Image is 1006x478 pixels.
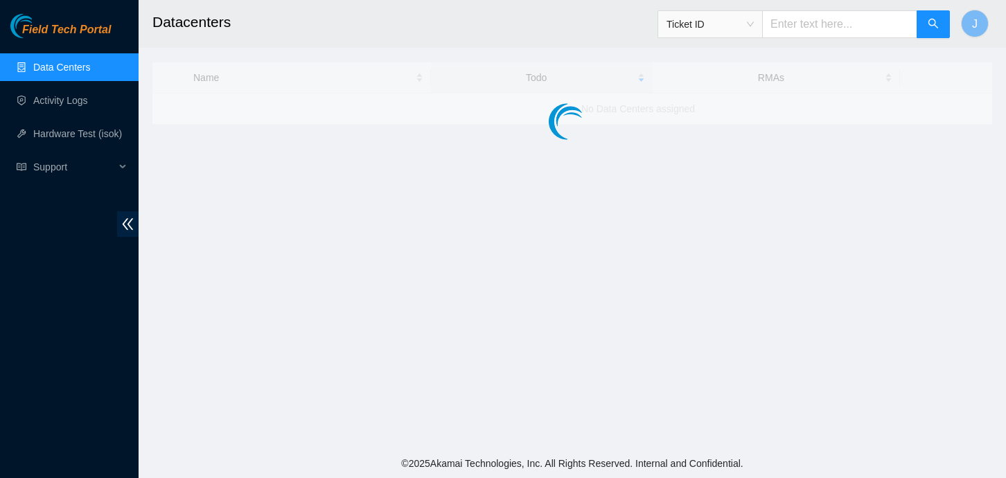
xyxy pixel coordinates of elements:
[917,10,950,38] button: search
[139,449,1006,478] footer: © 2025 Akamai Technologies, Inc. All Rights Reserved. Internal and Confidential.
[22,24,111,37] span: Field Tech Portal
[33,62,90,73] a: Data Centers
[33,128,122,139] a: Hardware Test (isok)
[972,15,978,33] span: J
[762,10,917,38] input: Enter text here...
[928,18,939,31] span: search
[10,14,70,38] img: Akamai Technologies
[33,95,88,106] a: Activity Logs
[117,211,139,237] span: double-left
[10,25,111,43] a: Akamai TechnologiesField Tech Portal
[33,153,115,181] span: Support
[17,162,26,172] span: read
[961,10,989,37] button: J
[667,14,754,35] span: Ticket ID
